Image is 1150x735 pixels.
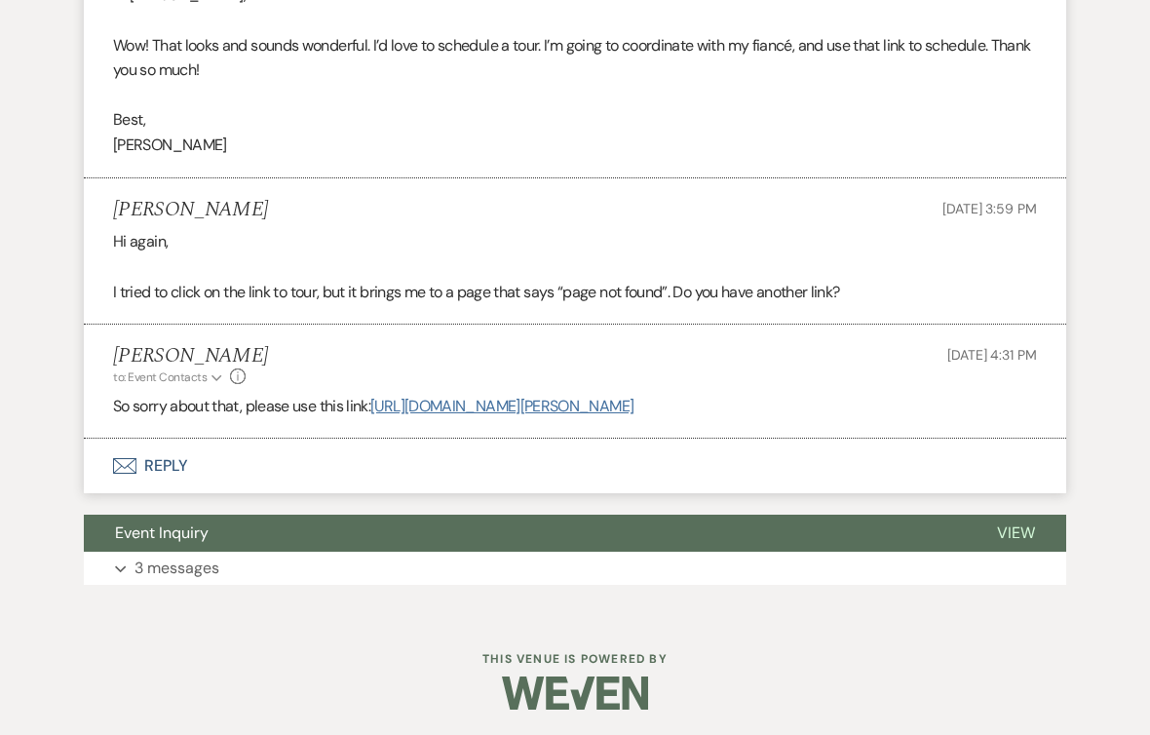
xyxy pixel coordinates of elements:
button: 3 messages [84,552,1066,585]
p: Hi again, [113,229,1037,254]
a: [URL][DOMAIN_NAME][PERSON_NAME] [370,396,633,416]
h5: [PERSON_NAME] [113,344,268,368]
h5: [PERSON_NAME] [113,198,268,222]
button: Reply [84,439,1066,493]
span: to: Event Contacts [113,369,207,385]
p: So sorry about that, please use this link: [113,394,1037,419]
p: Wow! That looks and sounds wonderful. I’d love to schedule a tour. I’m going to coordinate with m... [113,33,1037,83]
img: Weven Logo [502,659,648,727]
p: Best, [113,107,1037,133]
p: 3 messages [134,556,219,581]
span: [DATE] 4:31 PM [947,346,1037,364]
button: Event Inquiry [84,515,966,552]
span: Event Inquiry [115,522,209,543]
span: View [997,522,1035,543]
button: to: Event Contacts [113,368,225,386]
span: [DATE] 3:59 PM [942,200,1037,217]
p: [PERSON_NAME] [113,133,1037,158]
p: I tried to click on the link to tour, but it brings me to a page that says “page not found”. Do y... [113,280,1037,305]
button: View [966,515,1066,552]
